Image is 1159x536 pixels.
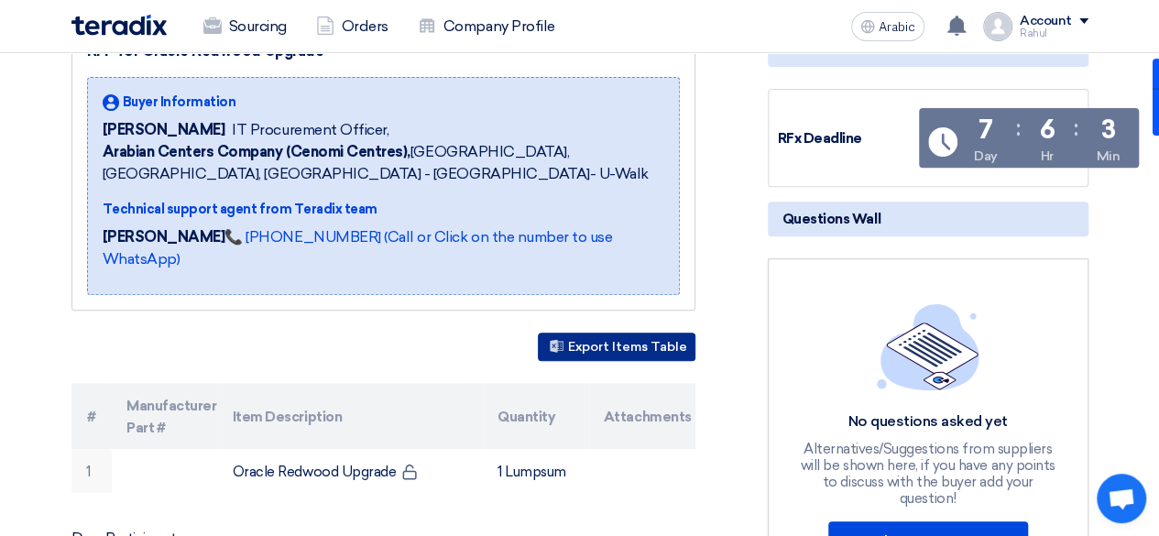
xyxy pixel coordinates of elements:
[103,202,377,217] font: Technical support agent from Teradix team
[1016,115,1021,141] font: :
[233,463,396,479] font: Oracle Redwood Upgrade
[1040,148,1053,164] font: Hr
[71,15,167,36] img: Teradix logo
[847,412,1007,430] font: No questions asked yet
[103,143,410,160] font: Arabian Centers Company (Cenomi Centres),
[851,12,924,41] button: Arabic
[782,211,880,227] font: Questions Wall
[103,121,225,138] font: [PERSON_NAME]
[1039,115,1055,145] font: 6
[983,12,1012,41] img: profile_test.png
[979,115,993,145] font: 7
[1020,27,1047,39] font: Rahul
[778,130,862,147] font: RFx Deadline
[568,340,687,356] font: Export Items Table
[232,121,388,138] font: IT Procurement Officer,
[233,409,342,425] font: Item Description
[301,6,403,47] a: Orders
[879,19,915,35] font: Arabic
[877,303,979,389] img: empty_state_list.svg
[86,463,91,479] font: 1
[1097,148,1121,164] font: Min
[1020,13,1072,28] font: Account
[801,441,1055,507] font: Alternatives/Suggestions from suppliers will be shown here, if you have any points to discuss wit...
[103,228,225,246] font: [PERSON_NAME]
[123,94,236,110] font: Buyer Information
[443,17,555,35] font: Company Profile
[1073,115,1077,141] font: :
[1101,115,1116,145] font: 3
[497,463,566,479] font: 1 Lumpsum
[189,6,301,47] a: Sourcing
[103,228,613,268] a: 📞 [PHONE_NUMBER] (Call or Click on the number to use WhatsApp)
[126,398,216,436] font: Manufacturer Part #
[604,409,692,425] font: Attachments
[974,148,998,164] font: Day
[538,333,695,361] button: Export Items Table
[87,409,96,425] font: #
[342,17,388,35] font: Orders
[497,409,555,425] font: Quantity
[229,17,287,35] font: Sourcing
[1097,474,1146,523] a: Open chat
